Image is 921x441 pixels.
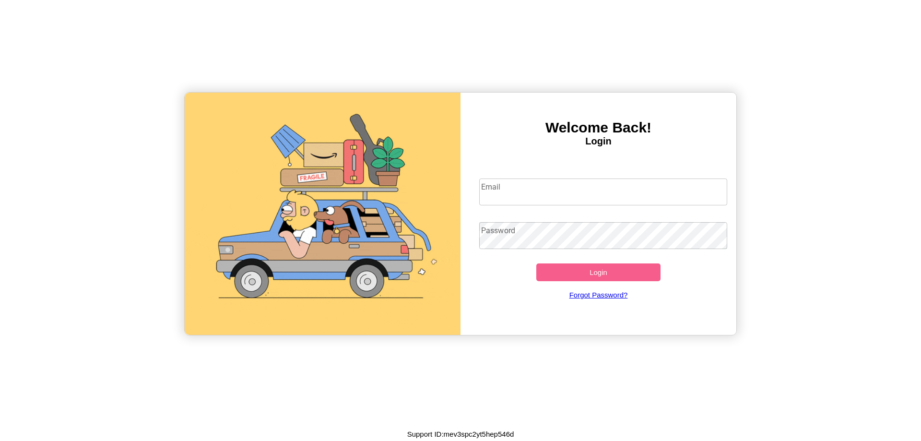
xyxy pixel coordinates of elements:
[474,281,723,309] a: Forgot Password?
[460,136,736,147] h4: Login
[460,119,736,136] h3: Welcome Back!
[185,93,460,335] img: gif
[536,263,661,281] button: Login
[407,428,514,441] p: Support ID: mev3spc2yt5hep546d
